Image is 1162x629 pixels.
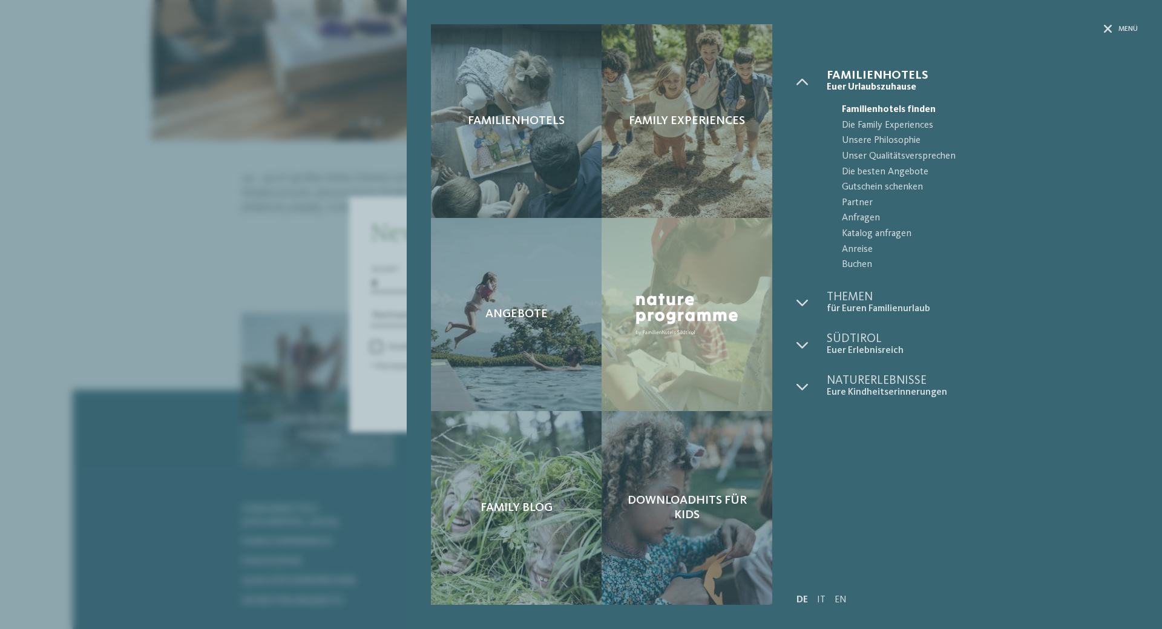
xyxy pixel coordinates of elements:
a: Südtirol Euer Erlebnisreich [827,333,1138,357]
span: Unser Qualitätsversprechen [842,149,1138,165]
a: Buchen [827,257,1138,273]
span: Familienhotels finden [842,102,1138,118]
a: Magic Nature Programme [602,218,772,412]
span: Family Experiences [629,114,745,128]
a: Gutschein schenken [827,180,1138,196]
a: Magic Family Experiences [602,24,772,218]
a: Magic Downloadhits für Kids [602,411,772,605]
span: Die besten Angebote [842,165,1138,180]
span: Eure Kindheitserinnerungen [827,387,1138,398]
a: Themen für Euren Familienurlaub [827,291,1138,315]
img: Nature Programme [632,289,742,339]
a: Magic Angebote [431,218,602,412]
span: Familienhotels [468,114,565,128]
span: Family Blog [481,501,553,515]
span: Gutschein schenken [842,180,1138,196]
a: Die Family Experiences [827,118,1138,134]
span: Euer Urlaubszuhause [827,82,1138,93]
a: Magic Family Blog [431,411,602,605]
a: Naturerlebnisse Eure Kindheitserinnerungen [827,375,1138,398]
span: Die Family Experiences [842,118,1138,134]
span: Angebote [485,307,548,321]
a: Unser Qualitätsversprechen [827,149,1138,165]
span: Euer Erlebnisreich [827,345,1138,357]
a: Katalog anfragen [827,226,1138,242]
a: Unsere Philosophie [827,133,1138,149]
span: Familienhotels [827,70,1138,82]
a: EN [835,595,847,605]
a: Anreise [827,242,1138,258]
span: Anreise [842,242,1138,258]
a: Magic Familienhotels [431,24,602,218]
a: Familienhotels finden [827,102,1138,118]
span: Katalog anfragen [842,226,1138,242]
span: Buchen [842,257,1138,273]
span: Menü [1118,24,1138,35]
span: Südtirol [827,333,1138,345]
span: Themen [827,291,1138,303]
span: Unsere Philosophie [842,133,1138,149]
a: Partner [827,196,1138,211]
a: IT [817,595,826,605]
span: Partner [842,196,1138,211]
a: DE [796,595,808,605]
span: Anfragen [842,211,1138,226]
span: Downloadhits für Kids [614,493,760,522]
a: Familienhotels Euer Urlaubszuhause [827,70,1138,93]
a: Anfragen [827,211,1138,226]
a: Die besten Angebote [827,165,1138,180]
span: Naturerlebnisse [827,375,1138,387]
span: für Euren Familienurlaub [827,303,1138,315]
